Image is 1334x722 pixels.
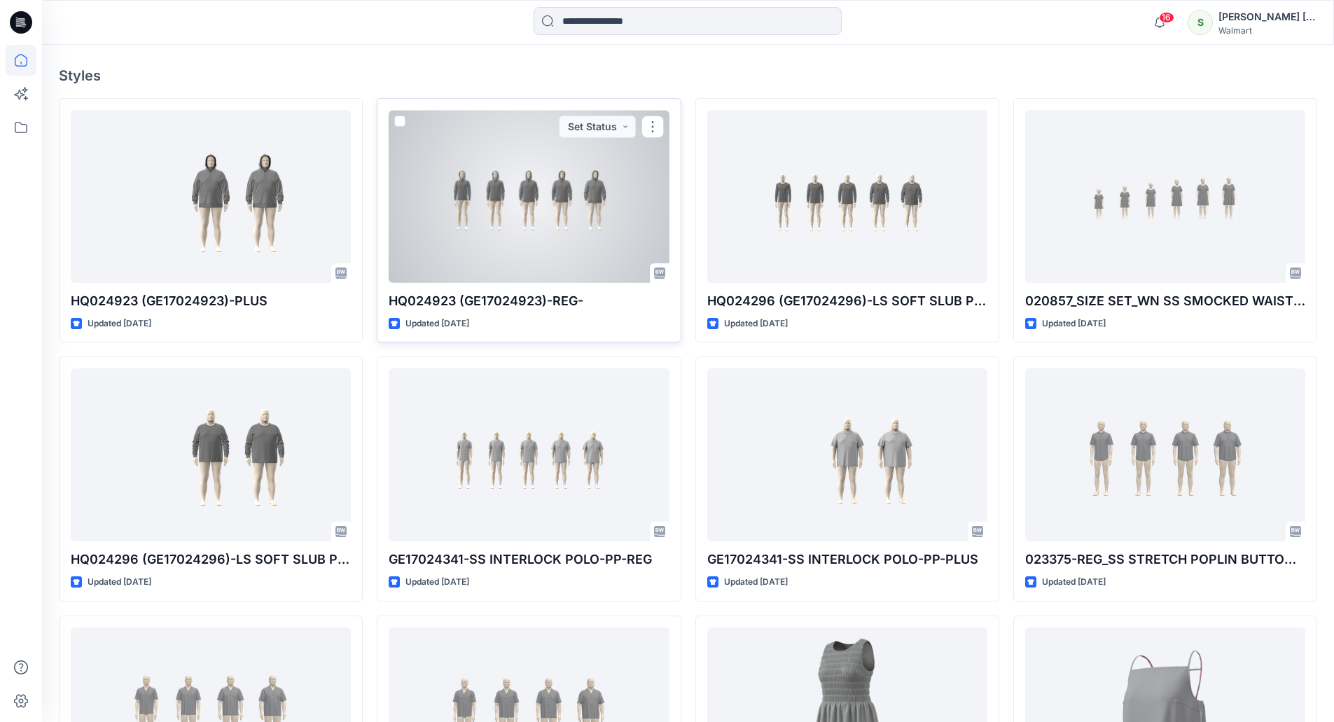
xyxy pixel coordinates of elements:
p: GE17024341-SS INTERLOCK POLO-PP-REG [389,550,669,569]
p: HQ024923 (GE17024923)-PLUS [71,291,351,311]
p: GE17024341-SS INTERLOCK POLO-PP-PLUS [707,550,987,569]
a: HQ024296 (GE17024296)-LS SOFT SLUB POCKET CREW-PLUS [71,368,351,541]
p: 020857_SIZE SET_WN SS SMOCKED WAIST DR [1025,291,1305,311]
a: GE17024341-SS INTERLOCK POLO-PP-REG [389,368,669,541]
div: [PERSON_NAME] ​[PERSON_NAME] [1218,8,1316,25]
h4: Styles [59,67,1317,84]
p: Updated [DATE] [1042,317,1106,331]
p: Updated [DATE] [88,575,151,590]
a: 023375-REG_SS STRETCH POPLIN BUTTON DOWN-20-08-25 [1025,368,1305,541]
p: Updated [DATE] [1042,575,1106,590]
p: Updated [DATE] [724,575,788,590]
p: Updated [DATE] [405,575,469,590]
p: Updated [DATE] [88,317,151,331]
span: 16 [1159,12,1174,23]
div: Walmart [1218,25,1316,36]
p: HQ024296 (GE17024296)-LS SOFT SLUB POCKET CREW-PLUS [71,550,351,569]
p: 023375-REG_SS STRETCH POPLIN BUTTON DOWN-20-08-25 [1025,550,1305,569]
p: Updated [DATE] [724,317,788,331]
a: GE17024341-SS INTERLOCK POLO-PP-PLUS [707,368,987,541]
a: HQ024923 (GE17024923)-PLUS [71,110,351,283]
p: HQ024923 (GE17024923)-REG- [389,291,669,311]
p: HQ024296 (GE17024296)-LS SOFT SLUB POCKET CREW-REG [707,291,987,311]
a: 020857_SIZE SET_WN SS SMOCKED WAIST DR [1025,110,1305,283]
a: HQ024923 (GE17024923)-REG- [389,110,669,283]
a: HQ024296 (GE17024296)-LS SOFT SLUB POCKET CREW-REG [707,110,987,283]
div: S​ [1188,10,1213,35]
p: Updated [DATE] [405,317,469,331]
